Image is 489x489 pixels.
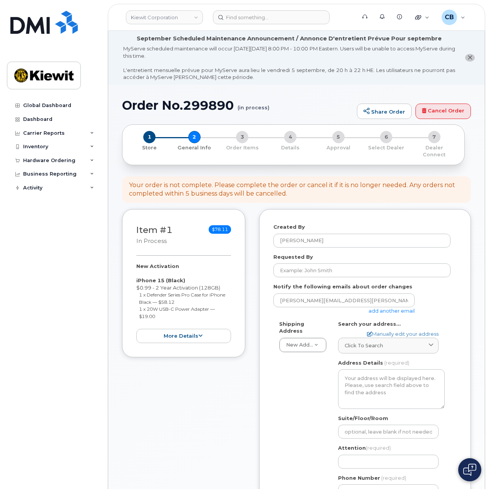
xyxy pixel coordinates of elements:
a: add another email [368,308,415,314]
input: optional, leave blank if not needed [338,425,439,439]
label: Search your address... [338,320,401,328]
a: Manually edit your address [367,330,439,338]
div: MyServe scheduled maintenance will occur [DATE][DATE] 8:00 PM - 10:00 PM Eastern. Users will be u... [123,45,455,81]
span: New Address [286,342,320,348]
a: New Address [280,338,326,352]
label: Attention [338,444,391,452]
a: 1 Store [129,143,171,151]
label: Notify the following emails about order changes [273,283,412,290]
span: (required) [366,445,391,451]
label: Shipping Address [279,320,327,335]
h1: Order No.299890 [122,99,353,112]
label: Requested By [273,253,313,261]
small: 1 x Defender Series Pro Case for iPhone Black — $58.12 [139,292,225,305]
button: more details [136,329,231,343]
button: close notification [465,54,475,62]
span: (required) [381,475,406,481]
div: $0.99 - 2 Year Activation (128GB) [136,263,231,343]
label: Suite/Floor/Room [338,415,388,422]
label: Phone Number [338,474,380,482]
small: (in process) [238,99,270,111]
label: Created By [273,223,305,231]
strong: New Activation [136,263,179,269]
small: 1 x 20W USB-C Power Adapter — $19.00 [139,306,215,319]
span: Click to search [345,342,383,349]
span: $78.11 [209,225,231,234]
small: in process [136,238,167,244]
a: Share Order [357,104,412,119]
div: Your order is not complete. Please complete the order or cancel it if it is no longer needed. Any... [129,181,464,199]
a: Click to search [338,338,439,353]
p: Store [132,144,167,151]
img: Open chat [463,464,476,476]
label: Address Details [338,359,383,367]
strong: iPhone 15 (Black) [136,277,185,283]
a: Cancel Order [415,104,471,119]
input: Example: John Smith [273,263,450,277]
h3: Item #1 [136,225,172,245]
div: September Scheduled Maintenance Announcement / Annonce D'entretient Prévue Pour septembre [137,35,442,43]
span: (required) [384,360,409,366]
input: Example: john@appleseed.com [273,293,415,307]
span: 1 [143,131,156,143]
